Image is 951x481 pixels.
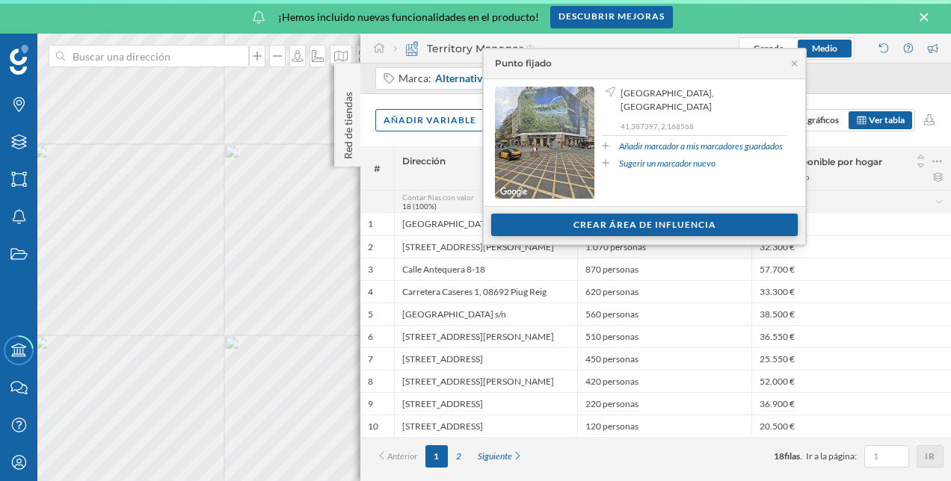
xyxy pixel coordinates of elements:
[368,264,373,276] div: 3
[577,392,751,415] div: 220 personas
[341,86,356,159] p: Red de tiendas
[751,280,951,302] div: 33.300 €
[784,450,800,462] span: filas
[394,347,577,370] div: [STREET_ADDRESS]
[806,450,857,463] span: Ir a la página:
[619,157,715,170] a: Sugerir un marcador nuevo
[394,235,577,258] div: [STREET_ADDRESS][PERSON_NAME]
[402,155,446,167] span: Dirección
[751,258,951,280] div: 57.700 €
[394,415,577,437] div: [STREET_ADDRESS]
[368,376,373,388] div: 8
[751,302,951,325] div: 38.500 €
[435,71,487,86] span: Alternative
[402,202,437,211] span: 18 (100%)
[394,392,577,415] div: [STREET_ADDRESS]
[402,193,474,202] span: Contar filas con valor
[751,235,951,258] div: 32.300 €
[760,156,882,167] span: Renta disponible por hogar
[394,280,577,302] div: Carretera Caseres 1, 08692 Piug Reig
[751,392,951,415] div: 36.900 €
[751,415,951,437] div: 20.500 €
[751,347,951,370] div: 25.550 €
[394,41,535,56] div: Territory Manager
[751,213,951,235] div: 38.750 €
[577,370,751,392] div: 420 personas
[577,325,751,347] div: 510 personas
[621,87,783,114] span: [GEOGRAPHIC_DATA], [GEOGRAPHIC_DATA]
[495,87,594,199] img: streetview
[800,450,802,462] span: .
[398,71,489,86] div: Marca:
[368,162,387,176] span: #
[394,302,577,325] div: [GEOGRAPHIC_DATA] s/n
[394,325,577,347] div: [STREET_ADDRESS][PERSON_NAME]
[394,370,577,392] div: [STREET_ADDRESS][PERSON_NAME]
[619,140,783,153] a: Añadir marcador a mis marcadores guardados
[278,10,539,25] span: ¡Hemos incluido nuevas funcionalidades en el producto!
[621,121,787,131] p: 41,387397, 2,168568
[368,218,373,230] div: 1
[869,114,905,125] span: Ver tabla
[394,258,577,280] div: Calle Antequera 8-18
[10,45,28,75] img: Geoblink Logo
[368,398,373,410] div: 9
[368,286,373,298] div: 4
[368,241,373,253] div: 2
[368,331,373,343] div: 6
[751,325,951,347] div: 36.550 €
[404,41,419,56] img: territory-manager.svg
[792,114,839,125] span: Ver gráficos
[577,302,751,325] div: 560 personas
[577,235,751,258] div: 1.070 personas
[751,370,951,392] div: 52.000 €
[869,449,905,464] input: 1
[368,421,378,432] div: 10
[394,213,577,235] div: [GEOGRAPHIC_DATA][PERSON_NAME] 22-30
[577,258,751,280] div: 870 personas
[30,10,83,24] span: Soporte
[774,450,784,462] span: 18
[495,57,552,70] div: Punto fijado
[577,280,751,302] div: 620 personas
[754,43,784,54] span: Grande
[812,43,837,54] span: Medio
[368,308,373,320] div: 5
[577,415,751,437] div: 120 personas
[368,353,373,365] div: 7
[577,347,751,370] div: 450 personas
